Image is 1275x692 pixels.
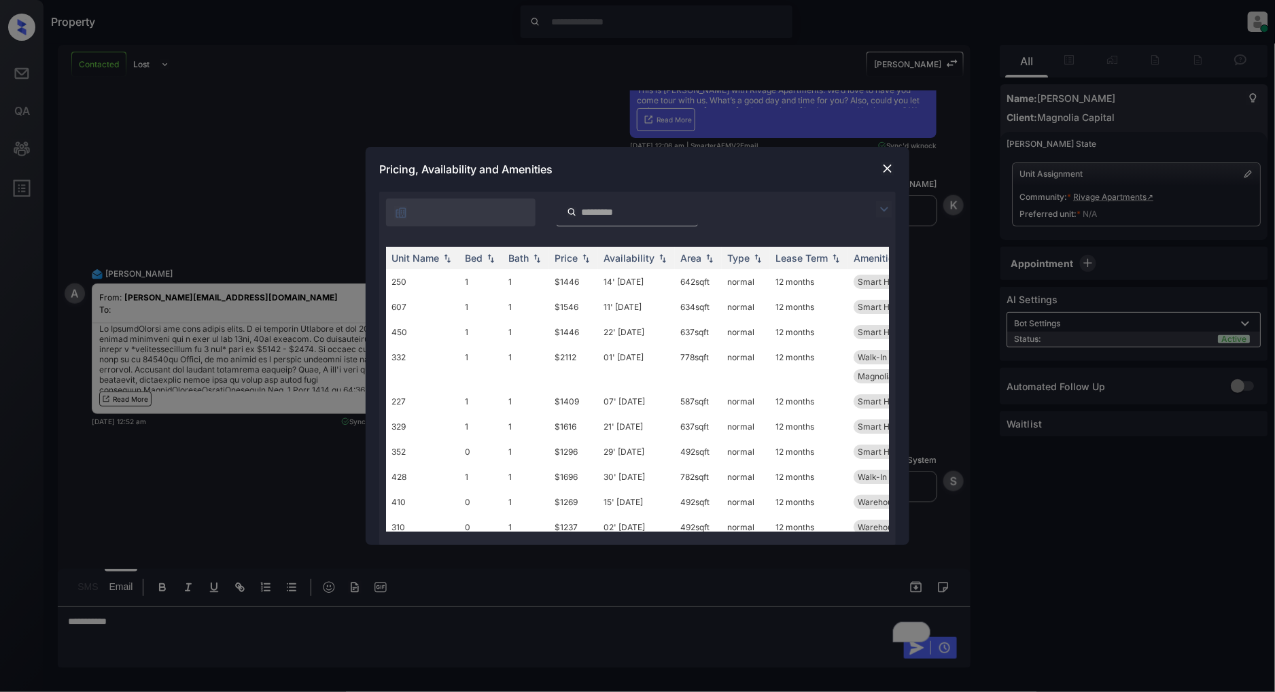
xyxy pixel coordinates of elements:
[858,352,913,362] span: Walk-In Closet
[858,277,934,287] span: Smart Home Enab...
[675,439,722,464] td: 492 sqft
[722,439,770,464] td: normal
[459,269,503,294] td: 1
[549,439,598,464] td: $1296
[881,162,894,175] img: close
[386,489,459,515] td: 410
[858,472,913,482] span: Walk-In Closet
[770,489,848,515] td: 12 months
[770,294,848,319] td: 12 months
[530,254,544,263] img: sorting
[598,414,675,439] td: 21' [DATE]
[386,389,459,414] td: 227
[675,294,722,319] td: 634 sqft
[567,206,577,218] img: icon-zuma
[722,464,770,489] td: normal
[459,345,503,389] td: 1
[598,345,675,389] td: 01' [DATE]
[703,254,716,263] img: sorting
[770,439,848,464] td: 12 months
[598,319,675,345] td: 22' [DATE]
[459,414,503,439] td: 1
[858,447,934,457] span: Smart Home Enab...
[858,371,923,381] span: Magnolia Platin...
[508,252,529,264] div: Bath
[722,269,770,294] td: normal
[549,489,598,515] td: $1269
[391,252,439,264] div: Unit Name
[675,414,722,439] td: 637 sqft
[858,522,930,532] span: Warehouse View ...
[386,439,459,464] td: 352
[675,345,722,389] td: 778 sqft
[503,269,549,294] td: 1
[503,515,549,540] td: 1
[549,515,598,540] td: $1237
[459,294,503,319] td: 1
[386,414,459,439] td: 329
[503,319,549,345] td: 1
[675,464,722,489] td: 782 sqft
[394,206,408,220] img: icon-zuma
[386,345,459,389] td: 332
[484,254,497,263] img: sorting
[459,489,503,515] td: 0
[459,515,503,540] td: 0
[549,269,598,294] td: $1446
[858,421,934,432] span: Smart Home Enab...
[459,319,503,345] td: 1
[440,254,454,263] img: sorting
[386,319,459,345] td: 450
[751,254,765,263] img: sorting
[876,201,892,218] img: icon-zuma
[770,464,848,489] td: 12 months
[722,489,770,515] td: normal
[549,414,598,439] td: $1616
[675,489,722,515] td: 492 sqft
[604,252,654,264] div: Availability
[770,515,848,540] td: 12 months
[459,439,503,464] td: 0
[722,319,770,345] td: normal
[503,439,549,464] td: 1
[386,464,459,489] td: 428
[549,345,598,389] td: $2112
[598,439,675,464] td: 29' [DATE]
[465,252,483,264] div: Bed
[503,414,549,439] td: 1
[598,489,675,515] td: 15' [DATE]
[549,294,598,319] td: $1546
[549,389,598,414] td: $1409
[386,269,459,294] td: 250
[386,515,459,540] td: 310
[598,294,675,319] td: 11' [DATE]
[675,515,722,540] td: 492 sqft
[503,489,549,515] td: 1
[770,319,848,345] td: 12 months
[459,464,503,489] td: 1
[598,269,675,294] td: 14' [DATE]
[366,147,909,192] div: Pricing, Availability and Amenities
[579,254,593,263] img: sorting
[722,389,770,414] td: normal
[598,464,675,489] td: 30' [DATE]
[598,389,675,414] td: 07' [DATE]
[770,345,848,389] td: 12 months
[770,269,848,294] td: 12 months
[722,414,770,439] td: normal
[549,319,598,345] td: $1446
[858,396,934,406] span: Smart Home Enab...
[656,254,669,263] img: sorting
[858,302,934,312] span: Smart Home Enab...
[386,294,459,319] td: 607
[770,389,848,414] td: 12 months
[598,515,675,540] td: 02' [DATE]
[675,319,722,345] td: 637 sqft
[503,294,549,319] td: 1
[503,345,549,389] td: 1
[858,327,934,337] span: Smart Home Enab...
[858,497,930,507] span: Warehouse View ...
[680,252,701,264] div: Area
[555,252,578,264] div: Price
[503,464,549,489] td: 1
